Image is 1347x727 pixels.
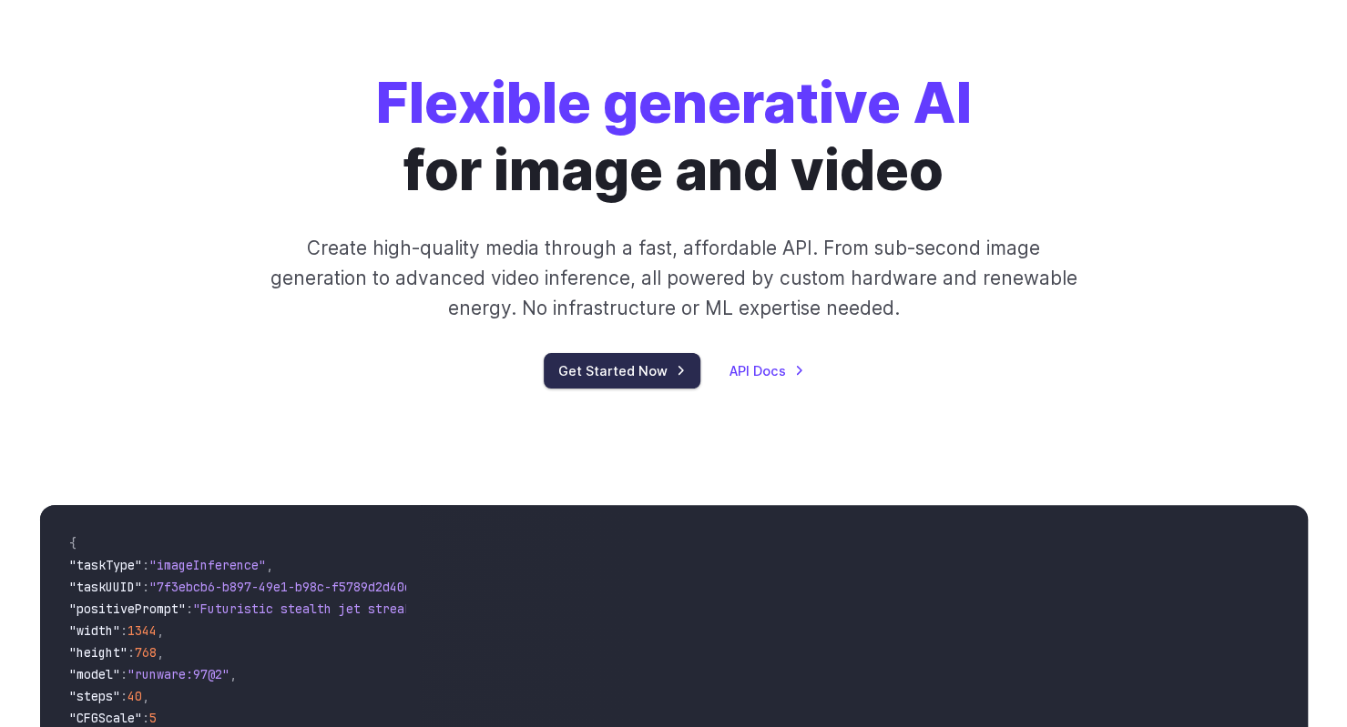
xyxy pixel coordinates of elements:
a: API Docs [730,360,804,381]
span: { [69,535,77,551]
span: "taskType" [69,557,142,573]
span: "model" [69,666,120,682]
span: "width" [69,622,120,639]
span: 1344 [128,622,157,639]
span: : [186,601,193,617]
span: : [142,579,149,595]
span: 40 [128,688,142,704]
span: , [230,666,237,682]
p: Create high-quality media through a fast, affordable API. From sub-second image generation to adv... [268,233,1079,324]
span: , [157,644,164,661]
span: , [266,557,273,573]
span: 768 [135,644,157,661]
span: "runware:97@2" [128,666,230,682]
span: : [142,710,149,726]
h1: for image and video [376,69,972,204]
span: , [157,622,164,639]
span: "CFGScale" [69,710,142,726]
span: : [120,666,128,682]
a: Get Started Now [544,353,700,389]
span: "Futuristic stealth jet streaking through a neon-lit cityscape with glowing purple exhaust" [193,601,856,617]
span: "imageInference" [149,557,266,573]
span: "steps" [69,688,120,704]
span: : [142,557,149,573]
span: 5 [149,710,157,726]
span: "taskUUID" [69,579,142,595]
span: "positivePrompt" [69,601,186,617]
span: : [120,688,128,704]
span: "7f3ebcb6-b897-49e1-b98c-f5789d2d40d7" [149,579,426,595]
span: : [120,622,128,639]
span: , [142,688,149,704]
span: : [128,644,135,661]
span: "height" [69,644,128,661]
strong: Flexible generative AI [376,68,972,136]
